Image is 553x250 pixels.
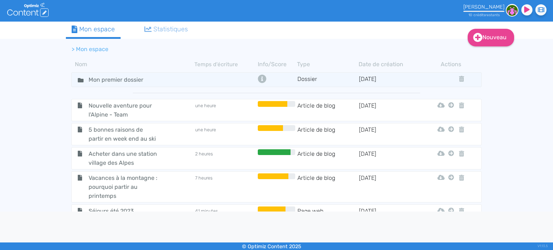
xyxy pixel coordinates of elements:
span: 5 bonnes raisons de partir en week end au ski [83,125,164,143]
th: Date de création [359,60,420,69]
th: Actions [446,60,456,69]
td: Article de blog [297,101,359,119]
td: Page web [297,206,359,215]
td: une heure [194,101,256,119]
div: [PERSON_NAME] [463,4,504,10]
small: © Optimiz Content 2025 [242,244,301,250]
span: Nouvelle aventure pour l'Alpine - Team [83,101,164,119]
th: Temps d'écriture [194,60,256,69]
div: Statistiques [144,24,188,34]
a: Statistiques [139,22,194,37]
td: [DATE] [359,74,420,85]
td: [DATE] [359,149,420,167]
td: 7 heures [194,173,256,200]
span: Vacances à la montagne : pourquoi partir au printemps [83,173,164,200]
div: V1.13.5 [538,242,548,250]
td: Article de blog [297,173,359,200]
td: [DATE] [359,101,420,119]
span: s [498,13,500,17]
th: Info/Score [256,60,297,69]
td: [DATE] [359,206,420,215]
th: Nom [71,60,194,69]
td: [DATE] [359,125,420,143]
th: Type [297,60,359,69]
td: une heure [194,125,256,143]
td: Article de blog [297,149,359,167]
td: Article de blog [297,125,359,143]
a: Nouveau [468,29,514,46]
span: Séjours été 2023 [83,206,164,215]
small: 10 crédit restant [468,13,500,17]
span: Acheter dans une station village des Alpes [83,149,164,167]
img: e36ae47726d7feffc178b71a7404b442 [506,4,518,17]
td: [DATE] [359,173,420,200]
li: > Mon espace [72,45,108,54]
nav: breadcrumb [66,41,426,58]
span: s [484,13,485,17]
a: Mon espace [66,22,121,39]
td: 2 heures [194,149,256,167]
td: 41 minutes [194,206,256,215]
input: Nom de dossier [83,74,159,85]
td: Dossier [297,74,359,85]
div: Mon espace [72,24,115,34]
